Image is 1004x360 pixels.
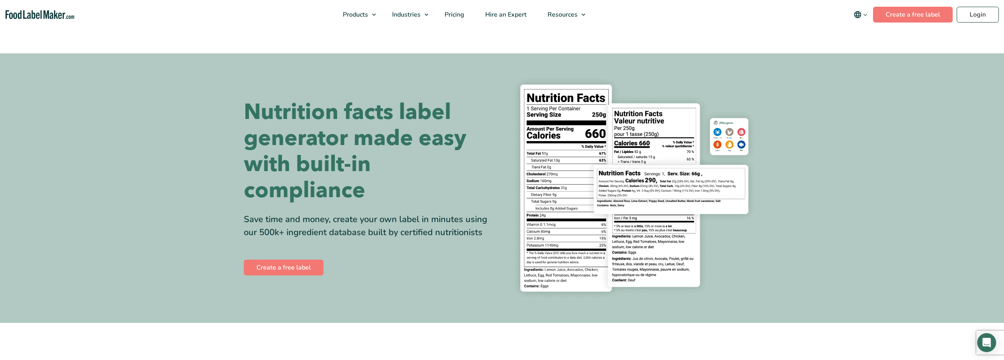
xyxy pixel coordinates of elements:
[957,7,999,23] a: Login
[244,260,323,275] a: Create a free label
[545,10,578,19] span: Resources
[340,10,369,19] span: Products
[977,333,996,352] div: Open Intercom Messenger
[873,7,953,23] a: Create a free label
[442,10,465,19] span: Pricing
[244,213,496,239] div: Save time and money, create your own label in minutes using our 500k+ ingredient database built b...
[390,10,421,19] span: Industries
[244,99,496,204] h1: Nutrition facts label generator made easy with built-in compliance
[483,10,527,19] span: Hire an Expert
